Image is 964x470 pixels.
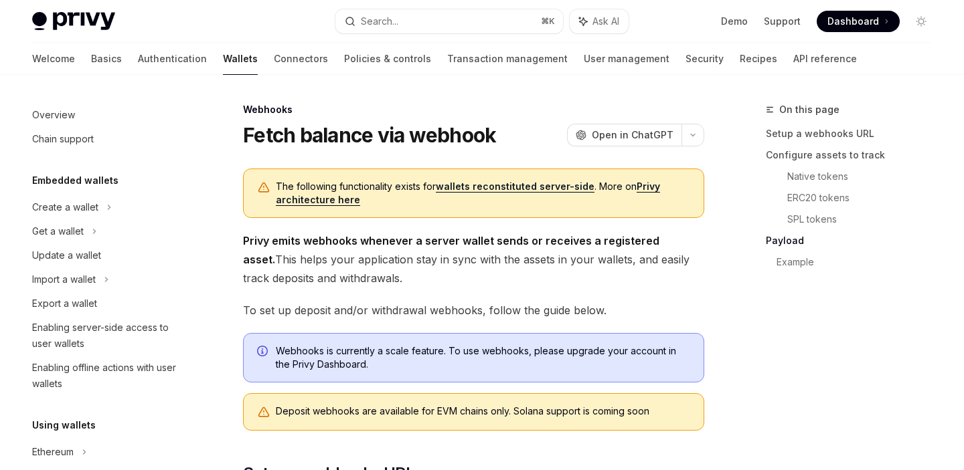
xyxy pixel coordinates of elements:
[32,296,97,312] div: Export a wallet
[787,166,943,187] a: Native tokens
[32,12,115,31] img: light logo
[138,43,207,75] a: Authentication
[777,251,943,273] a: Example
[592,128,673,142] span: Open in ChatGPT
[32,360,185,392] div: Enabling offline actions with user wallets
[243,123,496,147] h1: Fetch balance via webhook
[721,15,748,28] a: Demo
[766,123,943,144] a: Setup a webhooks URL
[32,271,96,287] div: Import a wallet
[21,243,193,267] a: Update a wallet
[21,103,193,127] a: Overview
[793,43,857,75] a: API reference
[436,181,594,193] a: wallets reconstituted server-side
[243,103,704,116] div: Webhooks
[541,16,555,27] span: ⌘ K
[335,9,562,33] button: Search...⌘K
[243,234,659,266] strong: Privy emits webhooks whenever a server wallet sends or receives a registered asset.
[257,181,270,195] svg: Warning
[274,43,328,75] a: Connectors
[223,43,258,75] a: Wallets
[447,43,568,75] a: Transaction management
[764,15,801,28] a: Support
[276,404,690,419] div: Deposit webhooks are available for EVM chains only. Solana support is coming soon
[910,11,932,32] button: Toggle dark mode
[766,230,943,251] a: Payload
[787,187,943,209] a: ERC20 tokens
[570,9,629,33] button: Ask AI
[257,406,270,419] svg: Warning
[32,131,94,147] div: Chain support
[91,43,122,75] a: Basics
[592,15,619,28] span: Ask AI
[21,316,193,356] a: Enabling server-side access to user wallets
[21,356,193,396] a: Enabling offline actions with user wallets
[276,344,690,371] span: Webhooks is currently a scale feature. To use webhooks, please upgrade your account in the Privy ...
[32,444,74,460] div: Ethereum
[243,301,704,320] span: To set up deposit and/or withdrawal webhooks, follow the guide below.
[740,43,777,75] a: Recipes
[32,172,118,189] h5: Embedded wallets
[21,127,193,151] a: Chain support
[827,15,879,28] span: Dashboard
[32,223,84,239] div: Get a wallet
[584,43,669,75] a: User management
[32,417,96,433] h5: Using wallets
[766,144,943,166] a: Configure assets to track
[21,291,193,316] a: Export a wallet
[243,231,704,287] span: This helps your application stay in sync with the assets in your wallets, and easily track deposi...
[817,11,900,32] a: Dashboard
[361,13,398,29] div: Search...
[276,180,690,207] span: The following functionality exists for . More on
[32,43,75,75] a: Welcome
[32,320,185,352] div: Enabling server-side access to user wallets
[686,43,724,75] a: Security
[32,247,101,263] div: Update a wallet
[344,43,431,75] a: Policies & controls
[567,124,681,146] button: Open in ChatGPT
[32,199,98,215] div: Create a wallet
[779,102,839,118] span: On this page
[32,107,75,123] div: Overview
[257,346,270,359] svg: Info
[787,209,943,230] a: SPL tokens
